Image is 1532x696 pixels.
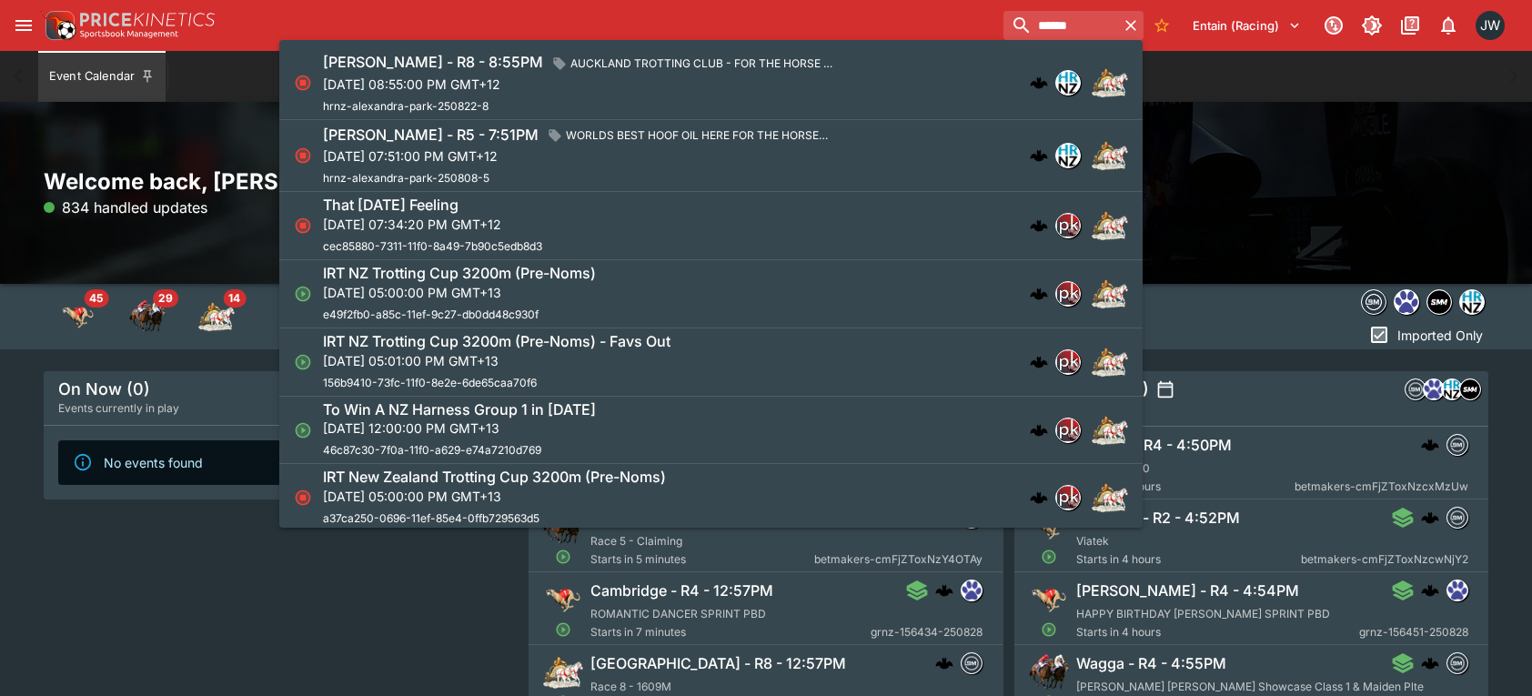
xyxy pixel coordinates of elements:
div: cerberus [1030,285,1048,303]
div: betmakers [1446,507,1467,529]
h5: On Now (0) [58,378,150,399]
img: Sportsbook Management [80,30,178,38]
svg: Closed [294,146,312,165]
svg: Open [294,285,312,303]
img: pricekinetics.png [1056,350,1080,374]
img: betmakers.png [1362,290,1386,314]
h6: To Win A NZ Harness Group 1 in [DATE] [323,400,596,419]
div: Event type filters [44,284,251,349]
img: betmakers.png [962,508,982,528]
p: [DATE] 05:00:00 PM GMT+13 [323,283,596,302]
img: hrnz.png [1056,71,1080,95]
div: betmakers [1405,378,1426,400]
svg: Open [1041,621,1057,638]
div: betmakers [1446,652,1467,674]
div: samemeetingmulti [1459,378,1481,400]
button: open drawer [7,9,40,42]
div: cerberus [1030,353,1048,371]
img: logo-cerberus.svg [1030,421,1048,439]
img: logo-cerberus.svg [1030,146,1048,165]
span: grnz-156434-250828 [871,623,983,641]
img: harness_racing.png [1092,412,1128,449]
img: logo-cerberus.svg [935,654,953,672]
img: harness_racing.png [1092,344,1128,380]
span: AUCKLAND TROTTING CLUB - FOR THE HORSE MBL PACE [563,55,840,73]
span: Starts in 4 hours [1076,478,1295,496]
span: a37ca250-0696-11ef-85e4-0ffb729563d5 [323,511,539,525]
p: 834 handled updates [44,197,207,218]
div: betmakers [1361,289,1386,315]
img: harness_racing.png [1092,276,1128,312]
img: samemeetingmulti.png [1427,290,1451,314]
span: Viatek [1076,534,1109,548]
img: harness_racing.png [1092,65,1128,101]
div: samemeetingmulti [1426,289,1452,315]
img: logo-cerberus.svg [1420,654,1438,672]
img: logo-cerberus.svg [1030,353,1048,371]
button: Imported Only [1363,320,1488,349]
img: pricekinetics.png [1056,486,1080,509]
span: Starts in 4 hours [1076,550,1301,569]
h2: Welcome back, [PERSON_NAME] [44,167,518,196]
div: cerberus [1420,436,1438,454]
span: 156b9410-73fc-11f0-8e2e-6de65caa70f6 [323,376,537,389]
div: cerberus [1420,581,1438,600]
div: cerberus [1030,217,1048,235]
span: Race 4 - 1400 [1076,461,1150,475]
img: harness_racing.png [1092,207,1128,244]
button: Jayden Wyke [1470,5,1510,45]
img: greyhound_racing [60,298,96,335]
h6: IRT NZ Trotting Cup 3200m (Pre-Noms) - Favs Out [323,332,670,351]
div: Jayden Wyke [1476,11,1505,40]
span: hrnz-alexandra-park-250822-8 [323,99,489,113]
div: betmakers [961,507,983,529]
img: horse_racing [129,298,166,335]
svg: Open [556,549,572,565]
img: greyhound_racing.png [1029,580,1069,620]
span: Race 8 - 1609M [590,680,671,693]
h6: [PERSON_NAME] - R8 - 8:55PM [323,53,543,72]
div: cerberus [1030,146,1048,165]
img: betmakers.png [1406,379,1426,399]
button: Notifications [1432,9,1465,42]
img: PriceKinetics Logo [40,7,76,44]
img: hrnz.png [1460,290,1484,314]
p: [DATE] 07:51:00 PM GMT+12 [323,146,835,166]
div: hrnz [1459,289,1485,315]
img: betmakers.png [1446,435,1466,455]
span: betmakers-cmFjZToxNzcxMzUw [1294,478,1467,496]
img: logo-cerberus.svg [1420,509,1438,527]
img: PriceKinetics [80,13,215,26]
span: 29 [153,289,178,308]
div: hrnz [1441,378,1463,400]
div: hrnz [1055,143,1081,168]
span: ROMANTIC DANCER SPRINT PBD [590,607,766,620]
span: e49f2fb0-a85c-11ef-9c27-db0dd48c930f [323,308,539,321]
div: grnz [961,580,983,601]
img: greyhound_racing.png [1029,507,1069,547]
p: [DATE] 08:55:00 PM GMT+12 [323,75,840,94]
svg: Open [556,621,572,638]
img: logo-cerberus.svg [1030,489,1048,507]
svg: Open [1041,549,1057,565]
span: betmakers-cmFjZToxNzY4OTAy [814,550,983,569]
img: logo-cerberus.svg [1420,436,1438,454]
span: Starts in 7 minutes [590,623,871,641]
span: cec85880-7311-11f0-8a49-7b90c5edb8d3 [323,239,542,253]
h6: That [DATE] Feeling [323,196,459,215]
span: Events currently in play [58,399,179,418]
img: horse_racing.png [543,507,583,547]
img: pricekinetics.png [1056,214,1080,237]
img: greyhound_racing.png [543,580,583,620]
img: logo-cerberus.svg [1420,581,1438,600]
p: [DATE] 05:01:00 PM GMT+13 [323,351,670,370]
img: horse_racing.png [1029,652,1069,692]
p: [DATE] 05:00:00 PM GMT+13 [323,487,666,506]
button: Select Tenant [1182,11,1312,40]
img: samemeetingmulti.png [1460,379,1480,399]
h6: IRT NZ Trotting Cup 3200m (Pre-Noms) [323,264,596,283]
h6: Cambridge - R4 - 12:57PM [590,581,773,600]
span: betmakers-cmFjZToxNzcwNjY2 [1300,550,1467,569]
button: Connected to PK [1317,9,1350,42]
span: [PERSON_NAME] [PERSON_NAME] Showcase Class 1 & Maiden Plte [1076,680,1424,693]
